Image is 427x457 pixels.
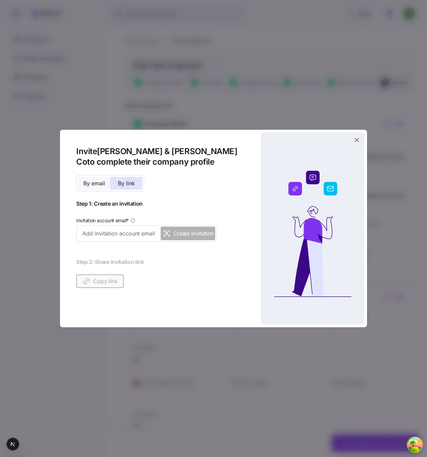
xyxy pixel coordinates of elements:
span: By email [83,181,105,186]
button: Create invitation [161,227,215,240]
span: Step 2: Share invitation link [76,258,250,266]
button: Copy link [76,274,124,288]
input: Add invitation account email [76,225,217,242]
button: Open Tanstack query devtools [408,438,422,452]
span: Copy link [82,277,118,285]
span: Step 1: Create an invitation [76,200,250,208]
span: Invitation account email * [76,217,129,224]
h1: Invite [PERSON_NAME] & [PERSON_NAME] Co to complete their company profile [76,146,250,167]
span: Create invitation [174,229,213,238]
span: By link [118,181,135,186]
